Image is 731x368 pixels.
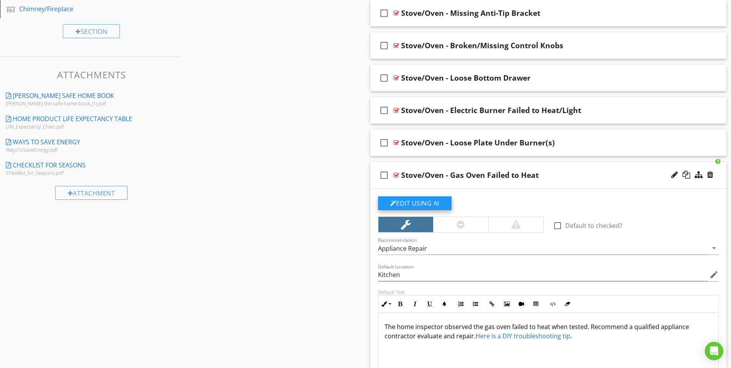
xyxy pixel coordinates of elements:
div: Stove/Oven - Electric Burner Failed to Heat/Light [401,106,581,115]
a: Ways to Save Energy WaysToSaveEnergy.pdf [2,133,183,157]
div: WaysToSaveEnergy.pdf [6,147,150,153]
i: check_box_outline_blank [378,36,390,55]
div: Checklist_for_Seasons.pdf [6,170,150,176]
p: The home inspector observed the gas oven failed to heat when tested. Recommend a qualified applia... [385,322,713,341]
div: Open Intercom Messenger [705,342,723,360]
button: Clear Formatting [560,297,575,311]
button: Underline (Ctrl+U) [422,297,437,311]
div: Stove/Oven - Missing Anti-Tip Bracket [401,8,540,18]
div: Checklist for Seasons [13,160,86,170]
a: Here is a DIY troubleshooting tip [476,332,570,340]
i: check_box_outline_blank [378,69,390,87]
button: Edit Using AI [378,196,452,210]
a: [PERSON_NAME] Safe Home Book [PERSON_NAME]-the-safe-home-book_(1).pdf [2,87,183,110]
div: Home Product Life Expectancy Table [13,114,132,123]
i: check_box_outline_blank [378,4,390,22]
div: Stove/Oven - Gas Oven Failed to Heat [401,170,539,180]
div: Chimney/Fireplace [19,4,146,14]
button: Insert Table [529,297,543,311]
div: Stove/Oven - Loose Plate Under Burner(s) [401,138,555,147]
i: check_box_outline_blank [378,133,390,152]
i: check_box_outline_blank [378,101,390,120]
div: [PERSON_NAME] Safe Home Book [13,91,114,100]
button: Code View [545,297,560,311]
div: Life_Expectancy_Chart.pdf [6,123,150,130]
a: Home Product Life Expectancy Table Life_Expectancy_Chart.pdf [2,110,183,133]
label: Default to checked? [565,222,622,230]
button: Italic (Ctrl+I) [408,297,422,311]
div: Stove/Oven - Broken/Missing Control Knobs [401,41,563,50]
div: Default Text [378,289,719,295]
button: Insert Link (Ctrl+K) [485,297,499,311]
i: edit [709,270,719,279]
button: Insert Video [514,297,529,311]
div: Appliance Repair [378,245,427,252]
button: Colors [437,297,452,311]
button: Insert Image (Ctrl+P) [499,297,514,311]
button: Inline Style [378,297,393,311]
div: Stove/Oven - Loose Bottom Drawer [401,73,531,83]
div: Ways to Save Energy [13,137,80,147]
a: Checklist for Seasons Checklist_for_Seasons.pdf [2,157,183,180]
button: Bold (Ctrl+B) [393,297,408,311]
i: arrow_drop_down [709,243,719,253]
div: Section [63,24,120,38]
i: check_box_outline_blank [378,166,390,184]
div: [PERSON_NAME]-the-safe-home-book_(1).pdf [6,100,150,106]
input: Default Location [378,268,708,281]
div: Attachment [55,186,128,200]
